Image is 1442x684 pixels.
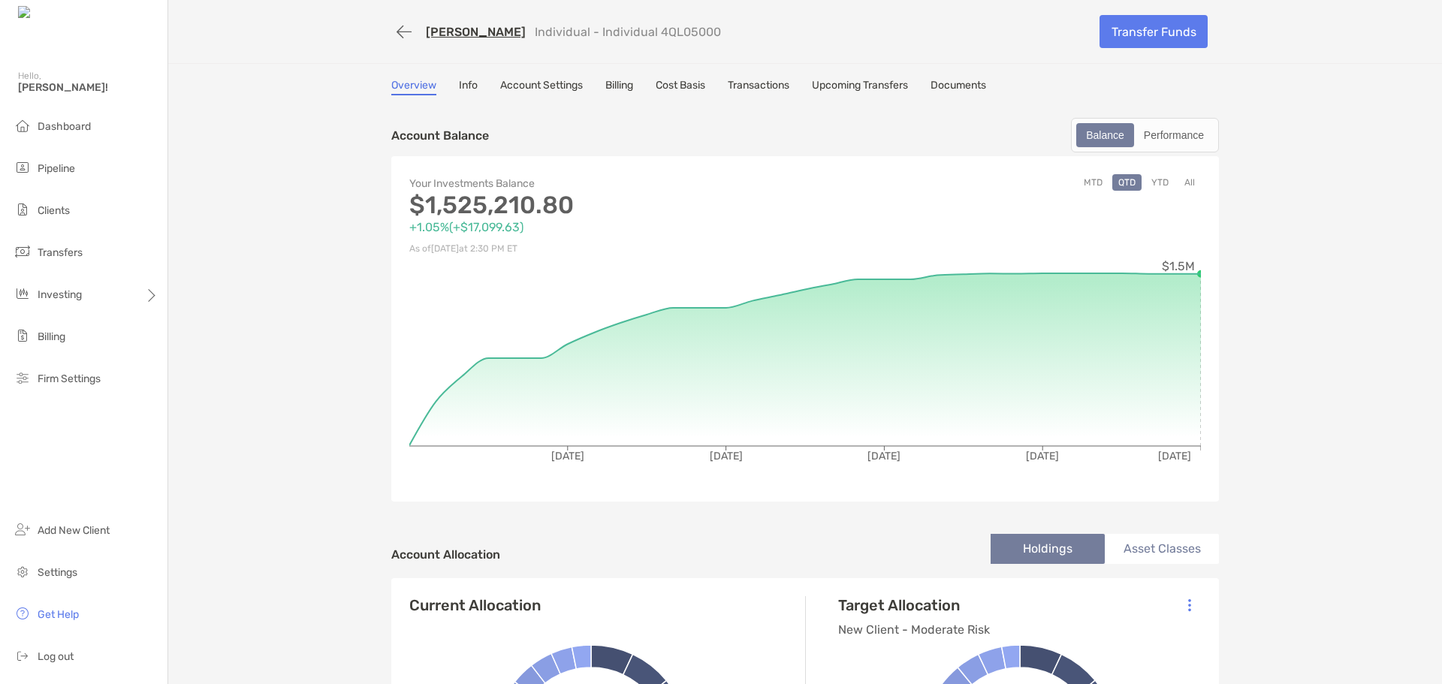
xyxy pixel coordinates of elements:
img: get-help icon [14,604,32,622]
img: Icon List Menu [1188,598,1191,612]
span: Investing [38,288,82,301]
tspan: [DATE] [1026,450,1059,463]
img: firm-settings icon [14,369,32,387]
span: [PERSON_NAME]! [18,81,158,94]
a: Info [459,79,478,95]
div: segmented control [1071,118,1219,152]
span: Billing [38,330,65,343]
p: Your Investments Balance [409,174,805,193]
tspan: [DATE] [867,450,900,463]
span: Get Help [38,608,79,621]
a: Upcoming Transfers [812,79,908,95]
span: Settings [38,566,77,579]
a: Overview [391,79,436,95]
img: settings icon [14,562,32,580]
h4: Target Allocation [838,596,990,614]
li: Asset Classes [1105,534,1219,564]
img: investing icon [14,285,32,303]
p: As of [DATE] at 2:30 PM ET [409,240,805,258]
a: [PERSON_NAME] [426,25,526,39]
button: QTD [1112,174,1142,191]
img: clients icon [14,200,32,218]
span: Add New Client [38,524,110,537]
img: transfers icon [14,243,32,261]
a: Transfer Funds [1100,15,1208,48]
a: Account Settings [500,79,583,95]
a: Billing [605,79,633,95]
img: billing icon [14,327,32,345]
img: logout icon [14,646,32,664]
p: +1.05% ( +$17,099.63 ) [409,218,805,237]
li: Holdings [991,534,1105,564]
h4: Current Allocation [409,596,541,614]
img: Zoe Logo [18,6,82,20]
a: Cost Basis [656,79,705,95]
span: Transfers [38,246,83,259]
tspan: [DATE] [551,450,584,463]
img: dashboard icon [14,116,32,134]
tspan: [DATE] [710,450,743,463]
img: pipeline icon [14,158,32,176]
button: MTD [1078,174,1109,191]
p: $1,525,210.80 [409,196,805,215]
a: Transactions [728,79,789,95]
button: All [1178,174,1201,191]
h4: Account Allocation [391,547,500,562]
span: Log out [38,650,74,663]
span: Firm Settings [38,372,101,385]
div: Performance [1136,125,1212,146]
span: Clients [38,204,70,217]
p: Account Balance [391,126,489,145]
button: YTD [1145,174,1175,191]
span: Pipeline [38,162,75,175]
tspan: $1.5M [1162,259,1195,273]
span: Dashboard [38,120,91,133]
tspan: [DATE] [1158,450,1191,463]
p: Individual - Individual 4QL05000 [535,25,721,39]
p: New Client - Moderate Risk [838,620,990,639]
a: Documents [931,79,986,95]
div: Balance [1078,125,1133,146]
img: add_new_client icon [14,520,32,538]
